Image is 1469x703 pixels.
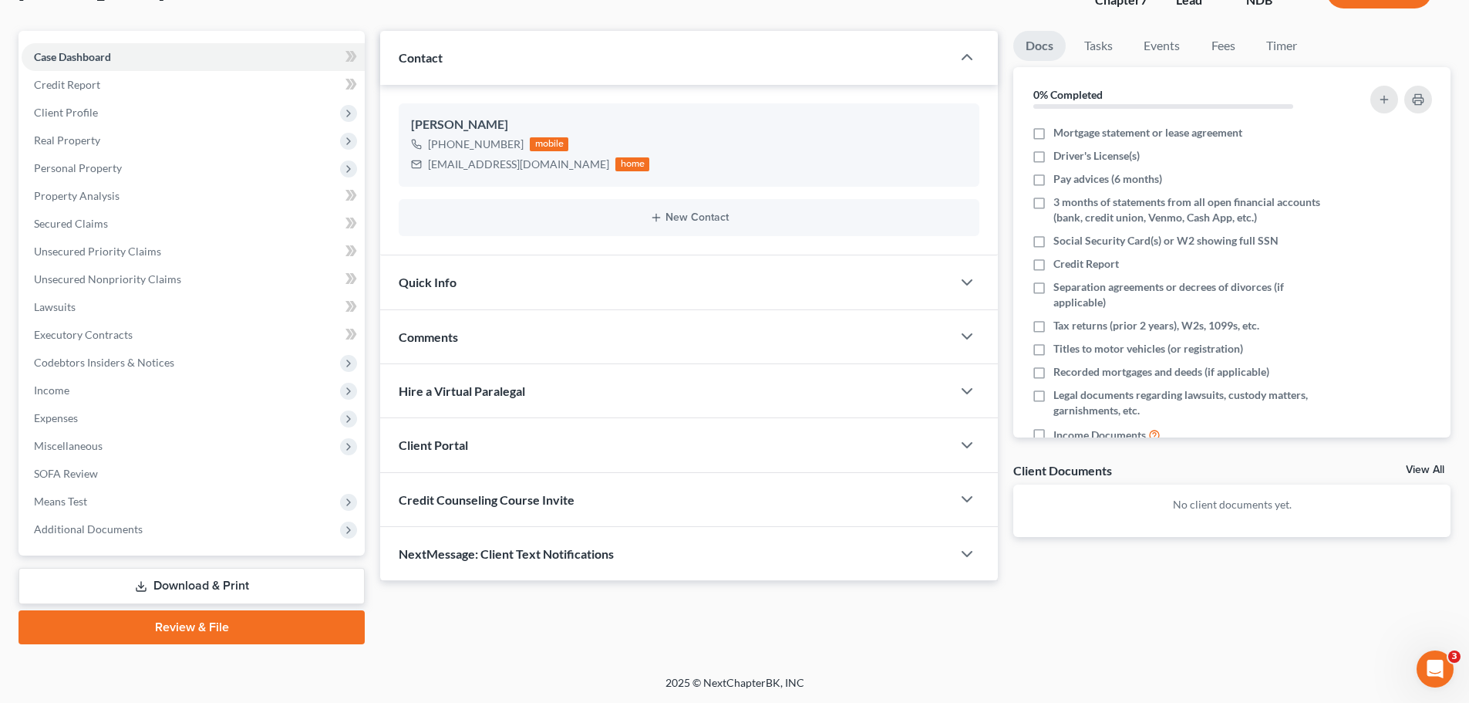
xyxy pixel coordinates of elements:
a: Lawsuits [22,293,365,321]
span: Means Test [34,495,87,508]
span: Recorded mortgages and deeds (if applicable) [1053,364,1269,380]
span: Income Documents [1053,428,1146,443]
span: 3 [1448,651,1461,663]
div: Client Documents [1013,462,1112,478]
div: [PERSON_NAME] [411,116,967,134]
span: Legal documents regarding lawsuits, custody matters, garnishments, etc. [1053,387,1328,418]
a: Fees [1198,31,1248,61]
span: Codebtors Insiders & Notices [34,356,174,369]
a: Case Dashboard [22,43,365,71]
span: Lawsuits [34,300,76,313]
span: Quick Info [399,275,457,289]
span: Credit Report [34,78,100,91]
a: Timer [1254,31,1309,61]
div: [PHONE_NUMBER] [428,137,524,152]
span: Expenses [34,411,78,424]
span: Mortgage statement or lease agreement [1053,125,1242,140]
a: Unsecured Priority Claims [22,238,365,265]
a: View All [1406,465,1444,475]
a: Executory Contracts [22,321,365,349]
span: Separation agreements or decrees of divorces (if applicable) [1053,279,1328,310]
span: Driver's License(s) [1053,148,1140,164]
span: Comments [399,330,458,344]
span: Unsecured Nonpriority Claims [34,272,181,286]
a: Tasks [1072,31,1125,61]
span: 3 months of statements from all open financial accounts (bank, credit union, Venmo, Cash App, etc.) [1053,194,1328,225]
div: mobile [530,137,568,151]
strong: 0% Completed [1033,88,1103,101]
div: home [615,157,649,171]
span: Unsecured Priority Claims [34,245,161,258]
span: Additional Documents [34,522,143,536]
span: Client Profile [34,106,98,119]
a: Secured Claims [22,210,365,238]
span: Tax returns (prior 2 years), W2s, 1099s, etc. [1053,318,1259,333]
iframe: Intercom live chat [1417,651,1454,688]
span: Social Security Card(s) or W2 showing full SSN [1053,233,1279,248]
span: Titles to motor vehicles (or registration) [1053,341,1243,357]
span: Secured Claims [34,217,108,230]
span: SOFA Review [34,467,98,480]
a: Download & Print [19,568,365,604]
a: Docs [1013,31,1066,61]
span: Executory Contracts [34,328,133,341]
span: Client Portal [399,438,468,452]
a: Events [1131,31,1192,61]
span: Case Dashboard [34,50,111,63]
a: Credit Report [22,71,365,99]
span: Income [34,384,69,397]
span: Real Property [34,134,100,147]
a: Unsecured Nonpriority Claims [22,265,365,293]
div: [EMAIL_ADDRESS][DOMAIN_NAME] [428,157,609,172]
span: Contact [399,50,443,65]
p: No client documents yet. [1026,497,1438,512]
a: SOFA Review [22,460,365,488]
span: Pay advices (6 months) [1053,171,1162,187]
span: Credit Counseling Course Invite [399,492,574,507]
span: Credit Report [1053,256,1119,272]
span: Hire a Virtual Paralegal [399,384,525,398]
span: NextMessage: Client Text Notifications [399,546,614,561]
a: Property Analysis [22,182,365,210]
span: Personal Property [34,161,122,174]
button: New Contact [411,211,967,224]
div: 2025 © NextChapterBK, INC [295,675,1174,703]
a: Review & File [19,610,365,644]
span: Property Analysis [34,189,120,202]
span: Miscellaneous [34,439,103,452]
